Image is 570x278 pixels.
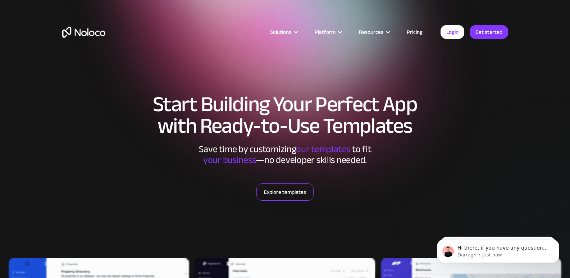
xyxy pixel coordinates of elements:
h1: Start Building Your Perfect App with Ready-to-Use Templates [62,94,508,137]
a: home [62,27,105,38]
div: Resources [359,27,383,37]
div: Platform [306,27,350,37]
div: Platform [315,27,336,37]
a: Explore templates [256,183,314,201]
span: our templates [296,140,350,158]
iframe: Intercom notifications message [426,224,570,274]
div: Save time by customizing to fit ‍ —no developer skills needed. [177,144,393,165]
div: Solutions [270,27,291,37]
span: your business [203,151,256,169]
a: Login [441,25,464,39]
div: Resources [350,27,398,37]
a: Get started [470,25,508,39]
div: Solutions [261,27,306,37]
a: Pricing [398,27,432,37]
